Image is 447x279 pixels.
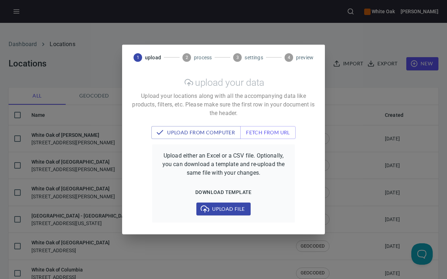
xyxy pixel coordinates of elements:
[131,92,316,118] p: Upload your locations along with all the accompanying data like products, filters, etc. Please ma...
[151,126,296,139] div: outlined secondary button group
[196,203,250,216] button: Upload file
[151,126,241,139] button: upload from computer
[159,203,288,216] div: Upload file
[202,205,245,214] span: Upload file
[240,126,296,139] button: fetch from url
[246,128,290,137] span: fetch from url
[195,77,264,88] h2: upload your data
[186,55,188,60] text: 2
[287,55,290,60] text: 4
[157,128,235,137] span: upload from computer
[296,54,313,61] span: preview
[245,54,263,61] span: settings
[162,188,285,197] span: download template
[159,151,288,177] p: Upload either an Excel or a CSV file. Optionally, you can download a template and re-upload the s...
[194,54,212,61] span: process
[137,55,139,60] text: 1
[236,55,239,60] text: 3
[145,54,161,61] span: upload
[159,186,288,199] a: download template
